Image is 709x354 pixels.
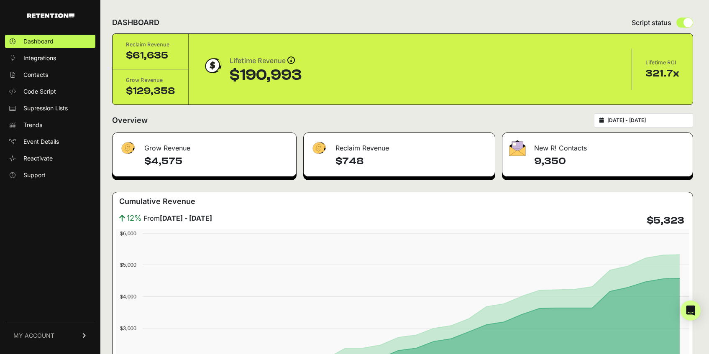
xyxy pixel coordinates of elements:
[126,84,175,98] div: $129,358
[113,133,296,158] div: Grow Revenue
[143,213,212,223] span: From
[120,293,136,300] text: $4,000
[13,331,54,340] span: MY ACCOUNT
[5,152,95,165] a: Reactivate
[126,41,175,49] div: Reclaim Revenue
[23,138,59,146] span: Event Details
[335,155,488,168] h4: $748
[645,59,679,67] div: Lifetime ROI
[23,37,54,46] span: Dashboard
[119,196,195,207] h3: Cumulative Revenue
[5,68,95,81] a: Contacts
[632,18,671,28] span: Script status
[681,301,701,321] div: Open Intercom Messenger
[23,71,48,79] span: Contacts
[23,87,56,96] span: Code Script
[27,13,74,18] img: Retention.com
[5,135,95,148] a: Event Details
[23,121,42,129] span: Trends
[119,140,136,156] img: fa-dollar-13500eef13a19c4ab2b9ed9ad552e47b0d9fc28b02b83b90ba0e00f96d6372e9.png
[310,140,327,156] img: fa-dollar-13500eef13a19c4ab2b9ed9ad552e47b0d9fc28b02b83b90ba0e00f96d6372e9.png
[304,133,495,158] div: Reclaim Revenue
[23,104,68,112] span: Supression Lists
[144,155,289,168] h4: $4,575
[202,55,223,76] img: dollar-coin-05c43ed7efb7bc0c12610022525b4bbbb207c7efeef5aecc26f025e68dcafac9.png
[160,214,212,222] strong: [DATE] - [DATE]
[126,49,175,62] div: $61,635
[23,154,53,163] span: Reactivate
[5,35,95,48] a: Dashboard
[126,76,175,84] div: Grow Revenue
[120,325,136,331] text: $3,000
[230,67,302,84] div: $190,993
[120,262,136,268] text: $5,000
[502,133,693,158] div: New R! Contacts
[509,140,526,156] img: fa-envelope-19ae18322b30453b285274b1b8af3d052b27d846a4fbe8435d1a52b978f639a2.png
[5,51,95,65] a: Integrations
[5,168,95,182] a: Support
[23,171,46,179] span: Support
[5,85,95,98] a: Code Script
[127,212,142,224] span: 12%
[5,118,95,132] a: Trends
[5,323,95,348] a: MY ACCOUNT
[647,214,684,227] h4: $5,323
[112,17,159,28] h2: DASHBOARD
[5,102,95,115] a: Supression Lists
[23,54,56,62] span: Integrations
[645,67,679,80] div: 321.7x
[112,115,148,126] h2: Overview
[120,230,136,237] text: $6,000
[534,155,686,168] h4: 9,350
[230,55,302,67] div: Lifetime Revenue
